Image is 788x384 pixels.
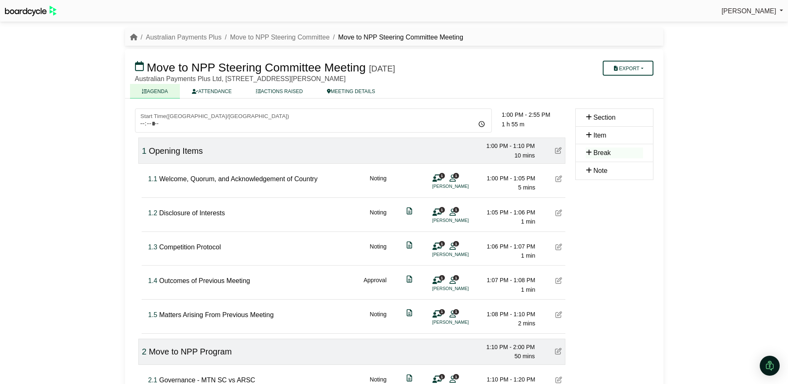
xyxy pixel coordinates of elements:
[594,149,611,156] span: Break
[722,6,783,17] a: [PERSON_NAME]
[477,375,535,384] div: 1:10 PM - 1:20 PM
[453,374,459,379] span: 1
[521,252,535,259] span: 1 min
[159,244,221,251] span: Competition Protocol
[130,32,464,43] nav: breadcrumb
[370,310,386,328] div: Noting
[432,217,495,224] li: [PERSON_NAME]
[432,183,495,190] li: [PERSON_NAME]
[159,209,225,217] span: Disclosure of Interests
[477,208,535,217] div: 1:05 PM - 1:06 PM
[148,244,157,251] span: Click to fine tune number
[159,277,250,284] span: Outcomes of Previous Meeting
[432,319,495,326] li: [PERSON_NAME]
[518,184,535,191] span: 5 mins
[370,174,386,192] div: Noting
[330,32,464,43] li: Move to NPP Steering Committee Meeting
[594,114,616,121] span: Section
[439,309,445,315] span: 1
[159,377,255,384] span: Governance - MTN SC vs ARSC
[477,310,535,319] div: 1:08 PM - 1:10 PM
[521,286,535,293] span: 1 min
[315,84,387,98] a: MEETING DETAILS
[477,174,535,183] div: 1:00 PM - 1:05 PM
[439,173,445,178] span: 1
[146,34,221,41] a: Australian Payments Plus
[363,276,386,294] div: Approval
[369,64,395,74] div: [DATE]
[135,75,346,82] span: Australian Payments Plus Ltd, [STREET_ADDRESS][PERSON_NAME]
[148,377,157,384] span: Click to fine tune number
[432,285,495,292] li: [PERSON_NAME]
[477,141,535,150] div: 1:00 PM - 1:10 PM
[521,218,535,225] span: 1 min
[453,275,459,281] span: 1
[148,175,157,182] span: Click to fine tune number
[514,353,535,359] span: 50 mins
[370,208,386,226] div: Noting
[518,320,535,327] span: 2 mins
[439,275,445,281] span: 1
[159,311,274,318] span: Matters Arising From Previous Meeting
[439,207,445,212] span: 1
[244,84,315,98] a: ACTIONS RAISED
[432,251,495,258] li: [PERSON_NAME]
[477,342,535,352] div: 1:10 PM - 2:00 PM
[477,276,535,285] div: 1:07 PM - 1:08 PM
[594,167,608,174] span: Note
[149,146,203,155] span: Opening Items
[148,209,157,217] span: Click to fine tune number
[453,309,459,315] span: 1
[5,6,56,16] img: BoardcycleBlackGreen-aaafeed430059cb809a45853b8cf6d952af9d84e6e89e1f1685b34bfd5cb7d64.svg
[722,7,776,15] span: [PERSON_NAME]
[760,356,780,376] div: Open Intercom Messenger
[180,84,243,98] a: ATTENDANCE
[147,61,366,74] span: Move to NPP Steering Committee Meeting
[130,84,180,98] a: AGENDA
[594,132,606,139] span: Item
[142,347,147,356] span: Click to fine tune number
[148,277,157,284] span: Click to fine tune number
[477,242,535,251] div: 1:06 PM - 1:07 PM
[502,110,565,119] div: 1:00 PM - 2:55 PM
[453,241,459,246] span: 1
[159,175,317,182] span: Welcome, Quorum, and Acknowledgement of Country
[439,374,445,379] span: 1
[370,242,386,261] div: Noting
[453,173,459,178] span: 1
[148,311,157,318] span: Click to fine tune number
[439,241,445,246] span: 1
[142,146,147,155] span: Click to fine tune number
[502,121,524,128] span: 1 h 55 m
[603,61,653,76] button: Export
[230,34,330,41] a: Move to NPP Steering Committee
[514,152,535,159] span: 10 mins
[453,207,459,212] span: 1
[149,347,232,356] span: Move to NPP Program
